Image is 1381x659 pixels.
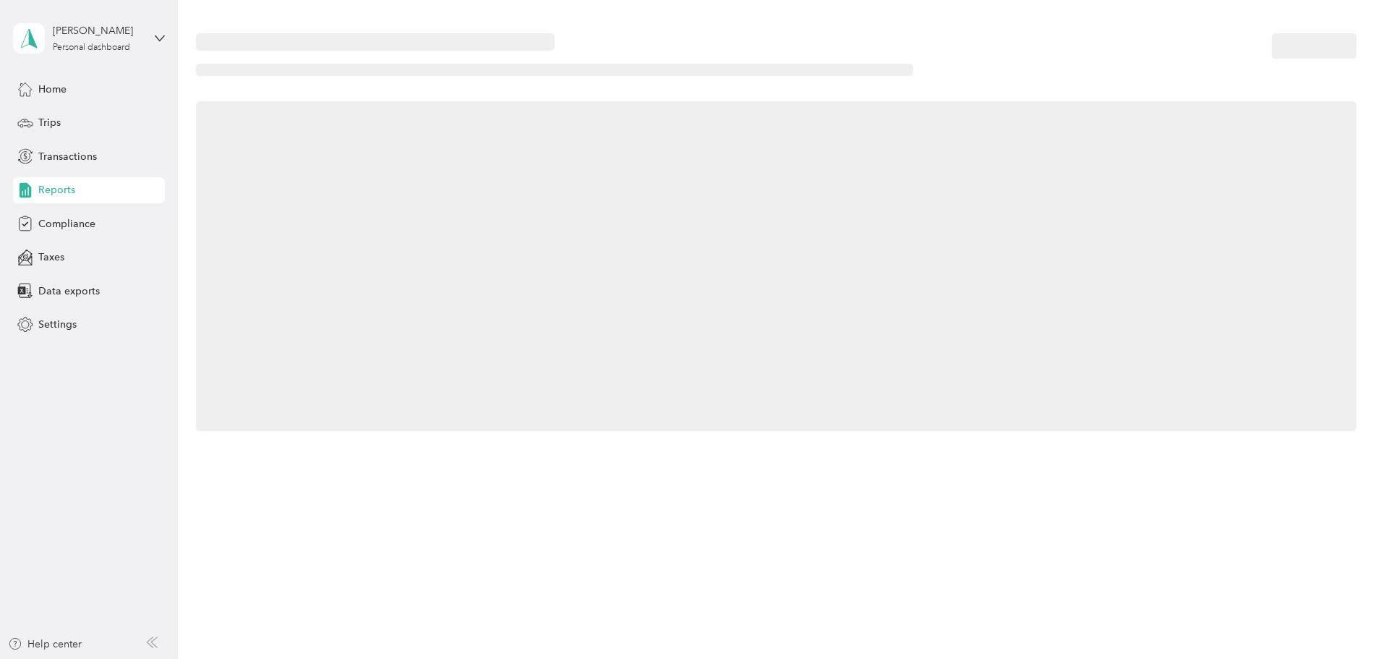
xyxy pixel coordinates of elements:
[53,23,143,38] div: [PERSON_NAME]
[8,637,82,652] button: Help center
[38,149,97,164] span: Transactions
[38,317,77,332] span: Settings
[38,216,95,231] span: Compliance
[38,182,75,197] span: Reports
[38,115,61,130] span: Trips
[53,43,130,52] div: Personal dashboard
[38,250,64,265] span: Taxes
[38,284,100,299] span: Data exports
[38,82,67,97] span: Home
[1300,578,1381,659] iframe: Everlance-gr Chat Button Frame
